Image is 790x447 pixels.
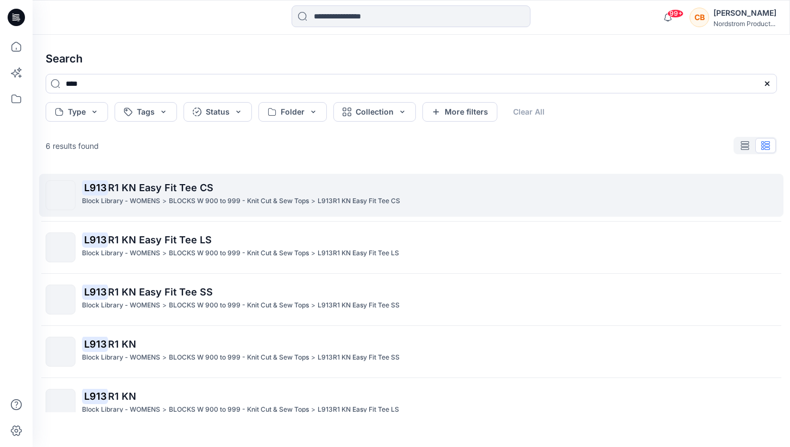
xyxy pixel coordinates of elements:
[713,7,776,20] div: [PERSON_NAME]
[667,9,684,18] span: 99+
[82,248,160,259] p: Block Library - WOMENS
[162,196,167,207] p: >
[82,352,160,363] p: Block Library - WOMENS
[82,404,160,415] p: Block Library - WOMENS
[46,140,99,152] p: 6 results found
[162,404,167,415] p: >
[82,388,108,404] mark: L913
[108,338,136,350] span: R1 KN
[82,232,108,247] mark: L913
[39,278,783,321] a: L913R1 KN Easy Fit Tee SSBlock Library - WOMENS>BLOCKS W 900 to 999 - Knit Cut & Sew Tops>L913R1 ...
[311,196,315,207] p: >
[162,300,167,311] p: >
[318,404,399,415] p: L913R1 KN Easy Fit Tee LS
[39,174,783,217] a: L913R1 KN Easy Fit Tee CSBlock Library - WOMENS>BLOCKS W 900 to 999 - Knit Cut & Sew Tops>L913R1 ...
[169,248,309,259] p: BLOCKS W 900 to 999 - Knit Cut & Sew Tops
[169,196,309,207] p: BLOCKS W 900 to 999 - Knit Cut & Sew Tops
[162,248,167,259] p: >
[108,234,212,245] span: R1 KN Easy Fit Tee LS
[169,404,309,415] p: BLOCKS W 900 to 999 - Knit Cut & Sew Tops
[46,102,108,122] button: Type
[333,102,416,122] button: Collection
[39,226,783,269] a: L913R1 KN Easy Fit Tee LSBlock Library - WOMENS>BLOCKS W 900 to 999 - Knit Cut & Sew Tops>L913R1 ...
[82,284,108,299] mark: L913
[713,20,776,28] div: Nordstrom Product...
[318,352,400,363] p: L913R1 KN Easy Fit Tee SS
[39,382,783,425] a: L913R1 KNBlock Library - WOMENS>BLOCKS W 900 to 999 - Knit Cut & Sew Tops>L913R1 KN Easy Fit Tee LS
[162,352,167,363] p: >
[690,8,709,27] div: CB
[115,102,177,122] button: Tags
[169,352,309,363] p: BLOCKS W 900 to 999 - Knit Cut & Sew Tops
[318,196,400,207] p: L913R1 KN Easy Fit Tee CS
[318,248,399,259] p: L913R1 KN Easy Fit Tee LS
[311,352,315,363] p: >
[184,102,252,122] button: Status
[422,102,497,122] button: More filters
[82,300,160,311] p: Block Library - WOMENS
[258,102,327,122] button: Folder
[108,391,136,402] span: R1 KN
[82,336,108,351] mark: L913
[169,300,309,311] p: BLOCKS W 900 to 999 - Knit Cut & Sew Tops
[311,404,315,415] p: >
[108,286,213,298] span: R1 KN Easy Fit Tee SS
[311,300,315,311] p: >
[108,182,213,193] span: R1 KN Easy Fit Tee CS
[311,248,315,259] p: >
[318,300,400,311] p: L913R1 KN Easy Fit Tee SS
[37,43,786,74] h4: Search
[39,330,783,373] a: L913R1 KNBlock Library - WOMENS>BLOCKS W 900 to 999 - Knit Cut & Sew Tops>L913R1 KN Easy Fit Tee SS
[82,196,160,207] p: Block Library - WOMENS
[82,180,108,195] mark: L913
